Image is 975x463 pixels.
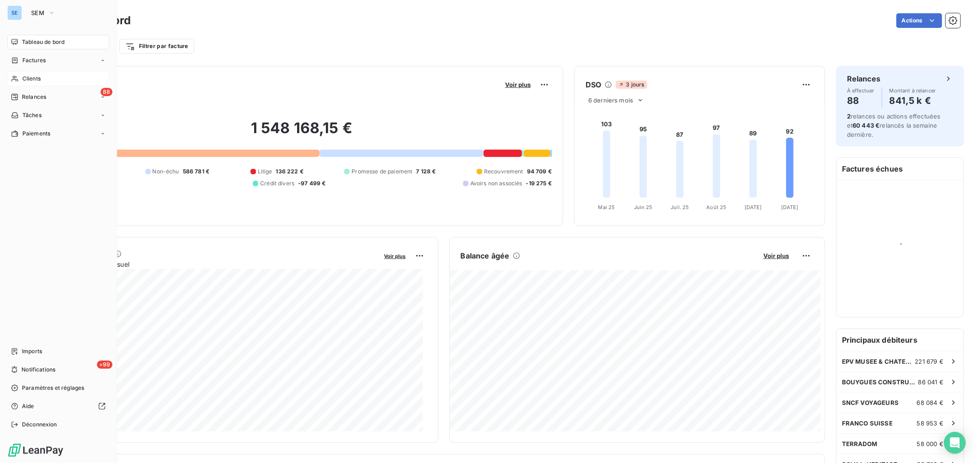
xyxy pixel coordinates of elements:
span: Aide [22,402,34,410]
tspan: Août 25 [707,204,727,210]
span: 586 781 € [183,167,209,176]
span: Voir plus [384,253,406,259]
span: SNCF VOYAGEURS [842,399,899,406]
span: 94 709 € [527,167,552,176]
span: Relances [22,93,46,101]
span: +99 [97,361,112,369]
span: EPV MUSEE & CHATEAU [842,358,915,365]
span: relances ou actions effectuées et relancés la semaine dernière. [847,113,941,138]
span: TERRADOM [842,440,877,447]
span: Montant à relancer [890,88,936,93]
div: Open Intercom Messenger [944,432,966,454]
tspan: Juin 25 [634,204,653,210]
span: 2 [847,113,851,120]
span: 58 953 € [917,420,943,427]
span: SEM [31,9,44,16]
span: 88 [101,88,112,96]
a: Aide [7,399,109,414]
span: Factures [22,56,46,65]
img: Logo LeanPay [7,443,64,458]
button: Actions [896,13,942,28]
h4: 841,5 k € [890,93,936,108]
span: Non-échu [153,167,179,176]
span: Voir plus [505,81,531,88]
span: 86 041 € [918,378,943,386]
span: Chiffre d'affaires mensuel [52,259,378,269]
span: FRANCO SUISSE [842,420,893,427]
span: 3 jours [616,81,647,89]
button: Filtrer par facture [119,39,194,54]
span: 60 443 € [852,122,879,129]
h6: Relances [847,73,880,84]
span: Imports [22,347,42,355]
button: Voir plus [502,81,533,89]
span: -97 499 € [298,179,325,188]
span: Crédit divers [260,179,294,188]
span: -19 275 € [526,179,552,188]
span: Déconnexion [22,420,57,429]
span: 7 128 € [416,167,436,176]
span: Avoirs non associés [470,179,522,188]
tspan: [DATE] [745,204,762,210]
h4: 88 [847,93,874,108]
span: Voir plus [763,252,789,259]
span: Litige [258,167,272,176]
span: 221 679 € [915,358,943,365]
h6: Principaux débiteurs [836,329,964,351]
div: SE [7,5,22,20]
span: 68 084 € [917,399,943,406]
h2: 1 548 168,15 € [52,119,552,146]
span: Tâches [22,111,42,119]
span: 136 222 € [276,167,304,176]
span: Tableau de bord [22,38,64,46]
span: Paramètres et réglages [22,384,84,392]
tspan: [DATE] [781,204,799,210]
span: Clients [22,75,41,83]
h6: Balance âgée [461,250,510,261]
h6: Factures échues [836,158,964,180]
span: Promesse de paiement [352,167,412,176]
button: Voir plus [761,252,792,260]
h6: DSO [586,79,601,90]
span: Notifications [21,366,55,374]
span: BOUYGUES CONSTRUCTION IDF GUYANCOUR [842,378,918,386]
span: Recouvrement [484,167,523,176]
span: À effectuer [847,88,874,93]
tspan: Juil. 25 [671,204,689,210]
button: Voir plus [382,252,409,260]
span: Paiements [22,129,50,138]
span: 58 000 € [917,440,943,447]
tspan: Mai 25 [598,204,615,210]
span: 6 derniers mois [588,97,633,104]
